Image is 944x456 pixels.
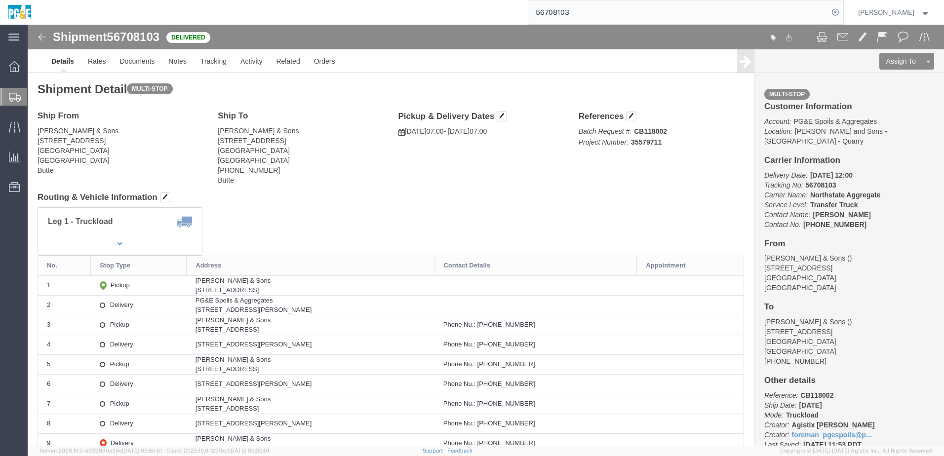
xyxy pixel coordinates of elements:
img: logo [7,5,32,20]
input: Search for shipment number, reference number [528,0,828,24]
button: [PERSON_NAME] [858,6,931,18]
a: Support [423,448,447,454]
span: Evelyn Angel [858,7,914,18]
span: [DATE] 09:50:51 [122,448,162,454]
span: Client: 2025.19.0-129fbcf [166,448,269,454]
span: [DATE] 09:39:01 [229,448,269,454]
iframe: FS Legacy Container [28,25,944,446]
span: Copyright © [DATE]-[DATE] Agistix Inc., All Rights Reserved [780,447,932,455]
a: Feedback [447,448,472,454]
span: Server: 2025.19.0-49328d0a35e [39,448,162,454]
